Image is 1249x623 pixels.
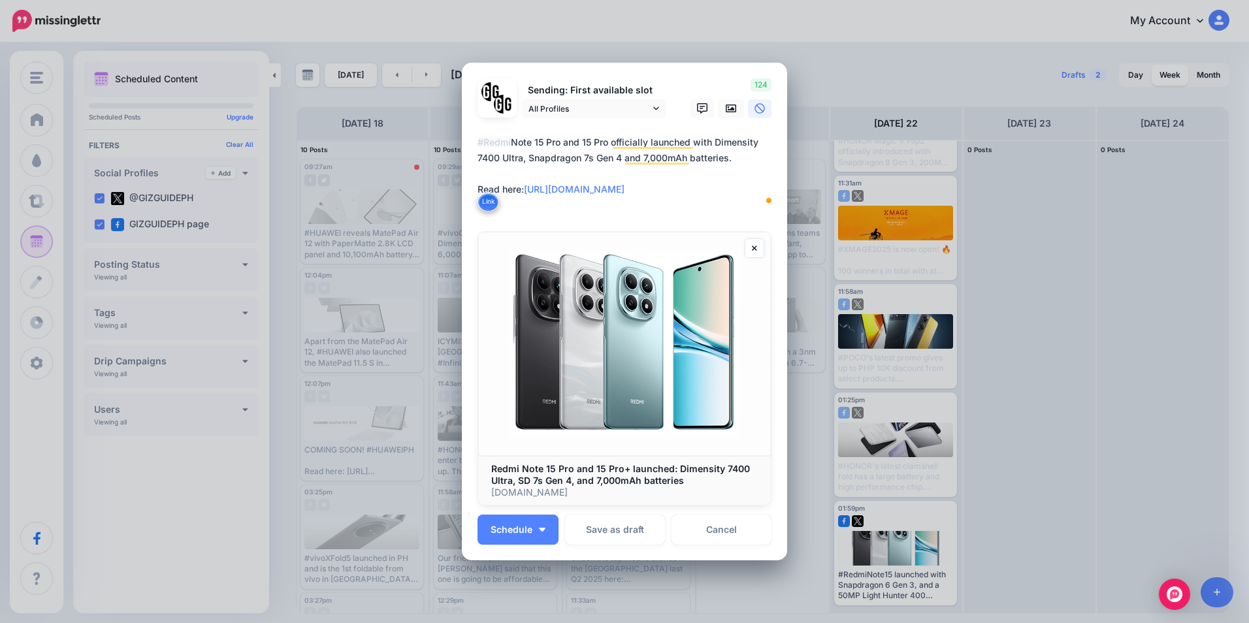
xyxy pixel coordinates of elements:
[751,78,771,91] span: 124
[478,232,771,456] img: Redmi Note 15 Pro and 15 Pro+ launched: Dimensity 7400 Ultra, SD 7s Gen 4, and 7,000mAh batteries
[1159,579,1190,610] div: Open Intercom Messenger
[478,135,778,197] div: Note 15 Pro and 15 Pro officially launched with Dimensity 7400 Ultra, Snapdragon 7s Gen 4 and 7,0...
[522,99,666,118] a: All Profiles
[478,135,778,213] textarea: To enrich screen reader interactions, please activate Accessibility in Grammarly extension settings
[565,515,665,545] button: Save as draft
[491,525,532,534] span: Schedule
[494,95,513,114] img: JT5sWCfR-79925.png
[491,487,758,498] p: [DOMAIN_NAME]
[478,515,559,545] button: Schedule
[478,136,511,148] mark: #Redmi
[672,515,771,545] a: Cancel
[491,463,750,486] b: Redmi Note 15 Pro and 15 Pro+ launched: Dimensity 7400 Ultra, SD 7s Gen 4, and 7,000mAh batteries
[522,83,666,98] p: Sending: First available slot
[481,82,500,101] img: 353459792_649996473822713_4483302954317148903_n-bsa138318.png
[539,528,545,532] img: arrow-down-white.png
[478,192,499,212] button: Link
[528,102,650,116] span: All Profiles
